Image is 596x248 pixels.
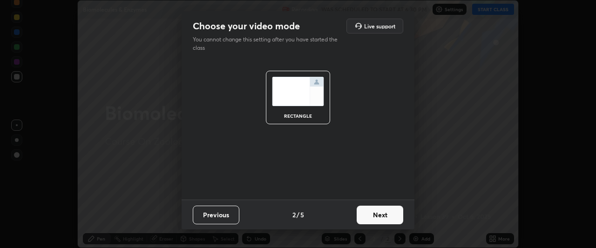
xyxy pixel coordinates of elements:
h5: Live support [364,23,395,29]
img: normalScreenIcon.ae25ed63.svg [272,77,324,106]
h4: / [297,210,299,220]
button: Previous [193,206,239,224]
h4: 5 [300,210,304,220]
h4: 2 [292,210,296,220]
h2: Choose your video mode [193,20,300,32]
button: Next [357,206,403,224]
div: rectangle [279,114,317,118]
p: You cannot change this setting after you have started the class [193,35,344,52]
